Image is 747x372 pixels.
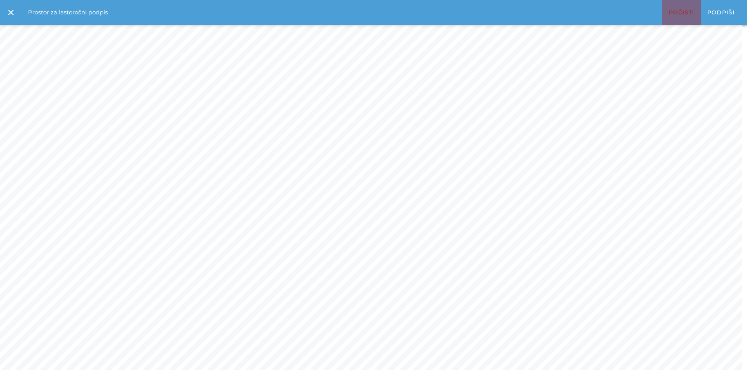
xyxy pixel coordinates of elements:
[6,8,16,17] i: close
[707,9,735,16] span: Podpiši
[636,288,747,372] iframe: Chat Widget
[668,9,694,16] span: Počisti
[20,8,108,17] div: Prostor za lastoročni podpis
[636,288,747,372] div: Pripomoček za klepet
